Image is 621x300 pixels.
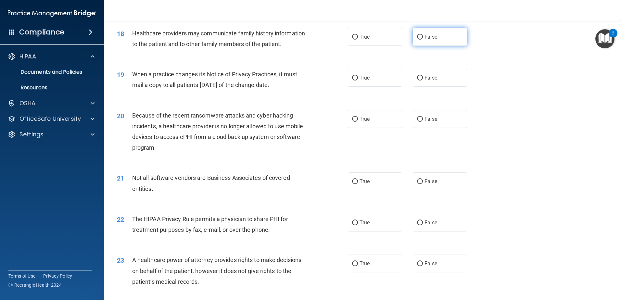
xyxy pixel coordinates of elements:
h4: Compliance [19,28,64,37]
a: Settings [8,131,95,138]
span: False [425,116,437,122]
img: PMB logo [8,7,96,20]
input: True [352,35,358,40]
span: 18 [117,30,124,38]
span: A healthcare power of attorney provides rights to make decisions on behalf of the patient, howeve... [132,256,301,285]
span: False [425,75,437,81]
span: False [425,34,437,40]
input: True [352,117,358,122]
span: 21 [117,174,124,182]
input: False [417,35,423,40]
span: Ⓒ Rectangle Health 2024 [8,282,62,288]
span: When a practice changes its Notice of Privacy Practices, it must mail a copy to all patients [DAT... [132,71,297,88]
input: False [417,76,423,81]
span: True [360,178,370,184]
span: True [360,34,370,40]
span: False [425,219,437,226]
span: True [360,75,370,81]
input: True [352,220,358,225]
span: True [360,116,370,122]
input: False [417,179,423,184]
span: The HIPAA Privacy Rule permits a physician to share PHI for treatment purposes by fax, e-mail, or... [132,216,288,233]
span: False [425,178,437,184]
a: Privacy Policy [43,273,72,279]
span: False [425,260,437,267]
span: True [360,260,370,267]
span: Healthcare providers may communicate family history information to the patient and to other famil... [132,30,305,47]
span: 22 [117,216,124,223]
input: True [352,179,358,184]
span: Not all software vendors are Business Associates of covered entities. [132,174,290,192]
div: 2 [612,33,614,42]
span: 23 [117,256,124,264]
span: True [360,219,370,226]
p: Documents and Policies [4,69,93,75]
span: 19 [117,71,124,79]
a: OSHA [8,99,95,107]
a: Terms of Use [8,273,35,279]
p: Settings [19,131,44,138]
p: Resources [4,84,93,91]
input: False [417,261,423,266]
span: Because of the recent ransomware attacks and cyber hacking incidents, a healthcare provider is no... [132,112,303,151]
p: OfficeSafe University [19,115,81,123]
input: False [417,117,423,122]
p: OSHA [19,99,36,107]
span: 20 [117,112,124,120]
input: False [417,220,423,225]
input: True [352,76,358,81]
input: True [352,261,358,266]
button: Open Resource Center, 2 new notifications [595,29,615,48]
a: OfficeSafe University [8,115,95,123]
a: HIPAA [8,53,95,60]
p: HIPAA [19,53,36,60]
